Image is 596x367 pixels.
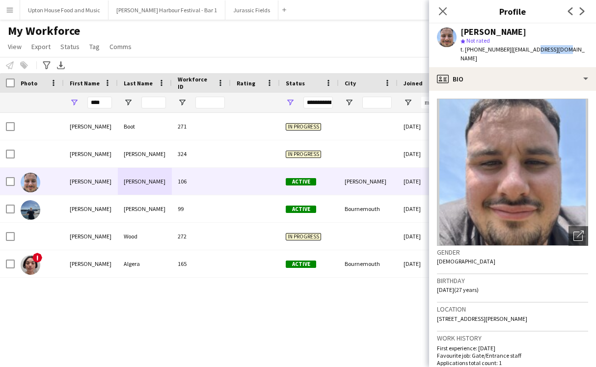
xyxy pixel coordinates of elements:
span: Tag [89,42,100,51]
input: Last Name Filter Input [141,97,166,108]
span: | [EMAIL_ADDRESS][DOMAIN_NAME] [461,46,585,62]
span: [DEMOGRAPHIC_DATA] [437,258,495,265]
button: Upton House Food and Music [20,0,108,20]
div: [PERSON_NAME] [64,140,118,167]
div: 271 [172,113,231,140]
app-action-btn: Advanced filters [41,59,53,71]
button: [PERSON_NAME] Harbour Festival - Bar 1 [108,0,225,20]
input: Joined Filter Input [421,97,451,108]
span: Active [286,206,316,213]
span: Last Name [124,79,153,87]
span: ! [32,253,42,262]
img: Alexander Clark [21,200,40,220]
button: Open Filter Menu [178,98,187,107]
p: First experience: [DATE] [437,344,588,352]
span: Export [31,42,51,51]
div: [DATE] [398,113,457,140]
span: Joined [404,79,423,87]
div: [DATE] [398,168,457,195]
div: Bournemouth [339,195,398,222]
span: City [345,79,356,87]
button: Open Filter Menu [286,98,295,107]
div: [PERSON_NAME] [64,250,118,277]
input: Workforce ID Filter Input [195,97,225,108]
div: [PERSON_NAME] [461,27,526,36]
img: Alex Jones [21,173,40,192]
a: Tag [85,40,104,53]
span: Workforce ID [178,76,213,90]
div: [DATE] [398,223,457,250]
span: Photo [21,79,37,87]
h3: Gender [437,248,588,257]
button: Open Filter Menu [404,98,412,107]
img: Alexandra-Skye Algera [21,255,40,275]
div: Bournemouth [339,250,398,277]
div: [PERSON_NAME] [118,195,172,222]
div: [PERSON_NAME] [64,195,118,222]
button: Open Filter Menu [345,98,353,107]
div: [PERSON_NAME] [64,113,118,140]
div: [DATE] [398,250,457,277]
div: 106 [172,168,231,195]
div: 99 [172,195,231,222]
app-action-btn: Export XLSX [55,59,67,71]
div: [PERSON_NAME] [64,168,118,195]
span: Comms [109,42,132,51]
span: Not rated [466,37,490,44]
div: [PERSON_NAME] [64,223,118,250]
div: 324 [172,140,231,167]
div: Bio [429,67,596,91]
div: Open photos pop-in [569,226,588,246]
span: Active [286,261,316,268]
div: 165 [172,250,231,277]
div: [DATE] [398,195,457,222]
span: First Name [70,79,100,87]
h3: Work history [437,334,588,342]
a: Export [27,40,54,53]
span: [STREET_ADDRESS][PERSON_NAME] [437,315,527,322]
span: [DATE] (27 years) [437,286,479,293]
span: View [8,42,22,51]
span: In progress [286,151,321,158]
button: Jurassic Fields [225,0,278,20]
p: Favourite job: Gate/Entrance staff [437,352,588,359]
a: Status [56,40,83,53]
input: City Filter Input [362,97,392,108]
span: Active [286,178,316,185]
span: Status [286,79,305,87]
a: Comms [106,40,135,53]
div: [PERSON_NAME] [339,168,398,195]
span: My Workforce [8,24,80,38]
h3: Location [437,305,588,314]
div: [DATE] [398,140,457,167]
button: Open Filter Menu [124,98,133,107]
div: [PERSON_NAME] [118,168,172,195]
img: Crew avatar or photo [437,99,588,246]
div: Algera [118,250,172,277]
div: Boot [118,113,172,140]
h3: Birthday [437,276,588,285]
p: Applications total count: 1 [437,359,588,367]
a: View [4,40,26,53]
span: Status [60,42,80,51]
h3: Profile [429,5,596,18]
span: Rating [237,79,255,87]
span: t. [PHONE_NUMBER] [461,46,512,53]
span: In progress [286,233,321,240]
div: Wood [118,223,172,250]
span: In progress [286,123,321,131]
div: [PERSON_NAME] [118,140,172,167]
button: Open Filter Menu [70,98,79,107]
input: First Name Filter Input [87,97,112,108]
div: 272 [172,223,231,250]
